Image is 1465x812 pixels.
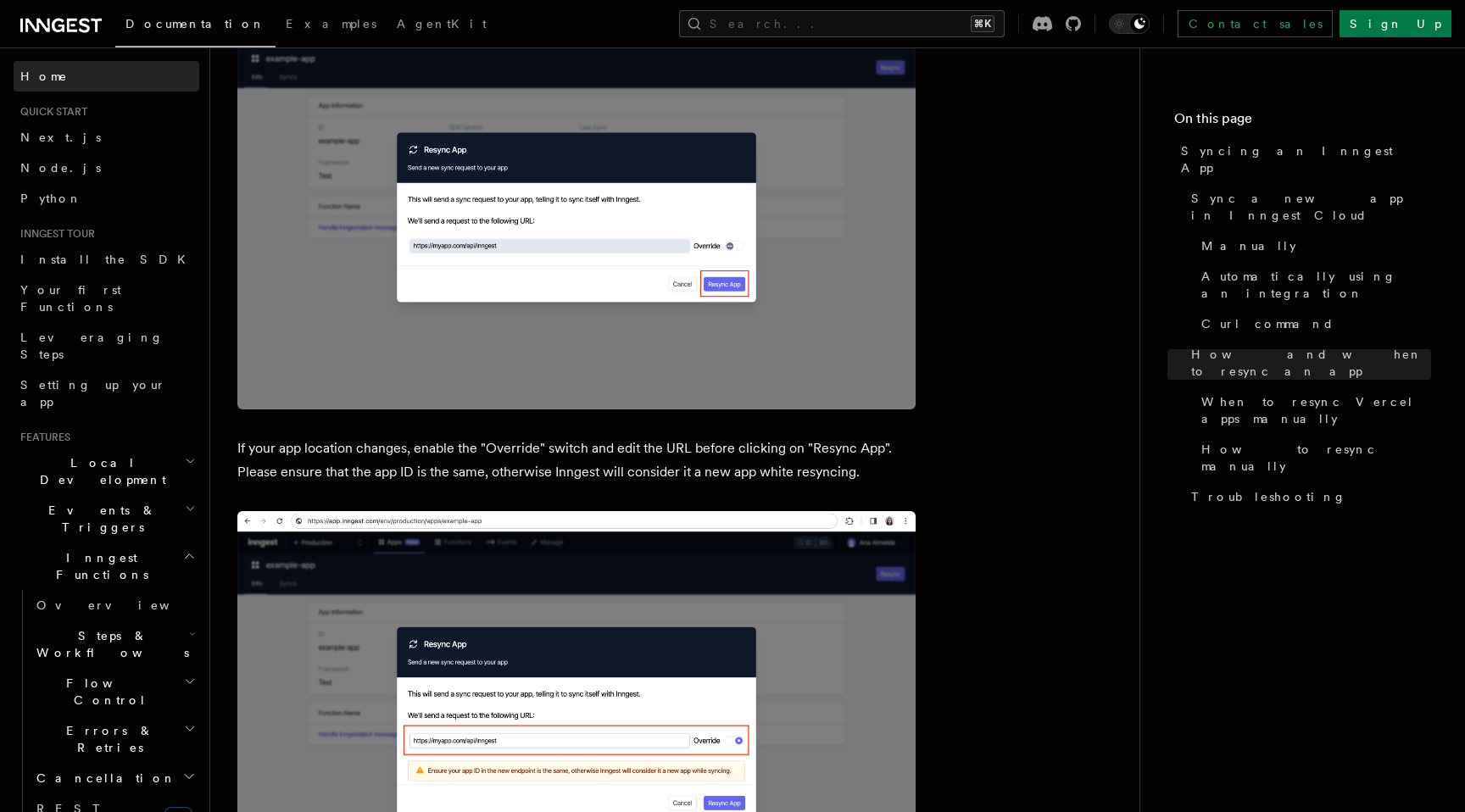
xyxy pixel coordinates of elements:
a: Overview [30,590,199,620]
a: Your first Functions [14,275,199,322]
span: Troubleshooting [1191,488,1346,505]
span: Next.js [20,131,101,144]
button: Search...⌘K [679,10,1005,37]
a: Syncing an Inngest App [1174,136,1431,183]
a: Examples [276,5,387,46]
a: How and when to resync an app [1184,339,1431,387]
a: Next.js [14,122,199,153]
span: Examples [286,17,376,31]
a: How to resync manually [1195,434,1431,481]
span: Install the SDK [20,253,196,266]
img: Inngest Cloud screen with resync app modal [237,3,916,409]
button: Cancellation [30,763,199,793]
span: Setting up your app [20,378,166,409]
span: Your first Functions [20,283,121,314]
h4: On this page [1174,108,1431,136]
a: Sync a new app in Inngest Cloud [1184,183,1431,231]
span: Automatically using an integration [1201,268,1431,302]
span: Flow Control [30,675,184,709]
button: Errors & Retries [30,715,199,763]
a: Leveraging Steps [14,322,199,370]
a: Python [14,183,199,214]
span: Events & Triggers [14,502,185,536]
span: AgentKit [397,17,487,31]
span: Features [14,431,70,444]
button: Steps & Workflows [30,620,199,668]
span: Manually [1201,237,1296,254]
kbd: ⌘K [971,15,994,32]
span: Home [20,68,68,85]
button: Flow Control [30,668,199,715]
span: Curl command [1201,315,1334,332]
a: Automatically using an integration [1195,261,1431,309]
span: Node.js [20,161,101,175]
span: Documentation [125,17,265,31]
a: Contact sales [1178,10,1333,37]
span: Errors & Retries [30,722,184,756]
a: Sign Up [1340,10,1451,37]
button: Inngest Functions [14,542,199,590]
p: If your app location changes, enable the "Override" switch and edit the URL before clicking on "R... [237,437,916,484]
a: Home [14,61,199,92]
button: Toggle dark mode [1109,14,1150,34]
span: Sync a new app in Inngest Cloud [1191,190,1431,224]
a: Troubleshooting [1184,481,1431,512]
span: Local Development [14,454,185,488]
a: When to resync Vercel apps manually [1195,387,1431,434]
span: How and when to resync an app [1191,346,1431,380]
span: Inngest tour [14,227,95,241]
a: Setting up your app [14,370,199,417]
span: Overview [36,598,211,612]
a: Node.js [14,153,199,183]
span: When to resync Vercel apps manually [1201,393,1431,427]
a: Curl command [1195,309,1431,339]
span: Quick start [14,105,87,119]
a: AgentKit [387,5,497,46]
span: Leveraging Steps [20,331,164,361]
a: Manually [1195,231,1431,261]
span: Python [20,192,82,205]
span: How to resync manually [1201,441,1431,475]
span: Steps & Workflows [30,627,189,661]
span: Syncing an Inngest App [1181,142,1431,176]
button: Events & Triggers [14,495,199,542]
a: Install the SDK [14,244,199,275]
a: Documentation [115,5,276,47]
span: Cancellation [30,770,176,787]
span: Inngest Functions [14,549,183,583]
button: Local Development [14,448,199,495]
